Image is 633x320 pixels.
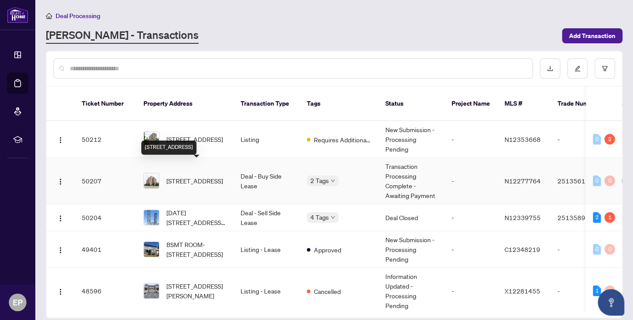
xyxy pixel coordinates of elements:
[56,12,100,20] span: Deal Processing
[144,242,159,257] img: thumbnail-img
[300,87,378,121] th: Tags
[331,179,335,183] span: down
[310,175,329,186] span: 2 Tags
[445,87,497,121] th: Project Name
[75,268,136,314] td: 48596
[75,204,136,231] td: 50204
[310,212,329,222] span: 4 Tags
[234,204,300,231] td: Deal - Sell Side Lease
[445,231,497,268] td: -
[593,134,601,145] div: 0
[166,281,226,301] span: [STREET_ADDRESS][PERSON_NAME]
[378,158,445,204] td: Transaction Processing Complete - Awaiting Payment
[57,178,64,185] img: Logo
[144,283,159,298] img: thumbnail-img
[445,121,497,158] td: -
[604,244,615,255] div: 0
[13,296,23,309] span: EP
[53,284,68,298] button: Logo
[598,289,624,316] button: Open asap
[550,158,612,204] td: 2513561
[593,175,601,186] div: 0
[505,177,541,185] span: N12277764
[550,268,612,314] td: -
[445,268,497,314] td: -
[547,65,553,72] span: download
[505,135,541,143] span: N12353668
[574,65,580,72] span: edit
[75,158,136,204] td: 50207
[569,29,615,43] span: Add Transaction
[505,213,541,221] span: N12339755
[550,87,612,121] th: Trade Number
[550,231,612,268] td: -
[53,210,68,225] button: Logo
[7,7,28,23] img: logo
[234,231,300,268] td: Listing - Lease
[53,242,68,256] button: Logo
[505,245,540,253] span: C12348219
[505,287,540,295] span: X12281455
[550,121,612,158] td: -
[314,135,371,145] span: Requires Additional Docs
[593,244,601,255] div: 0
[378,204,445,231] td: Deal Closed
[314,245,341,255] span: Approved
[234,121,300,158] td: Listing
[604,175,615,186] div: 0
[593,212,601,223] div: 2
[75,87,136,121] th: Ticket Number
[234,158,300,204] td: Deal - Buy Side Lease
[141,141,196,155] div: [STREET_ADDRESS]
[567,58,588,79] button: edit
[57,137,64,144] img: Logo
[57,215,64,222] img: Logo
[144,132,159,147] img: thumbnail-img
[144,173,159,188] img: thumbnail-img
[378,231,445,268] td: New Submission - Processing Pending
[604,212,615,223] div: 1
[53,174,68,188] button: Logo
[604,134,615,145] div: 2
[46,28,199,44] a: [PERSON_NAME] - Transactions
[540,58,560,79] button: download
[166,176,223,186] span: [STREET_ADDRESS]
[166,240,226,259] span: BSMT ROOM-[STREET_ADDRESS]
[445,158,497,204] td: -
[53,132,68,146] button: Logo
[75,231,136,268] td: 49401
[445,204,497,231] td: -
[166,134,223,144] span: [STREET_ADDRESS]
[331,215,335,220] span: down
[144,210,159,225] img: thumbnail-img
[46,13,52,19] span: home
[166,208,226,227] span: [DATE][STREET_ADDRESS][PERSON_NAME]
[57,247,64,254] img: Logo
[497,87,550,121] th: MLS #
[602,65,608,72] span: filter
[234,268,300,314] td: Listing - Lease
[595,58,615,79] button: filter
[562,28,622,43] button: Add Transaction
[378,268,445,314] td: Information Updated - Processing Pending
[378,87,445,121] th: Status
[593,286,601,296] div: 1
[75,121,136,158] td: 50212
[378,121,445,158] td: New Submission - Processing Pending
[57,288,64,295] img: Logo
[234,87,300,121] th: Transaction Type
[604,286,615,296] div: 0
[136,87,234,121] th: Property Address
[550,204,612,231] td: 2513589
[314,286,341,296] span: Cancelled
